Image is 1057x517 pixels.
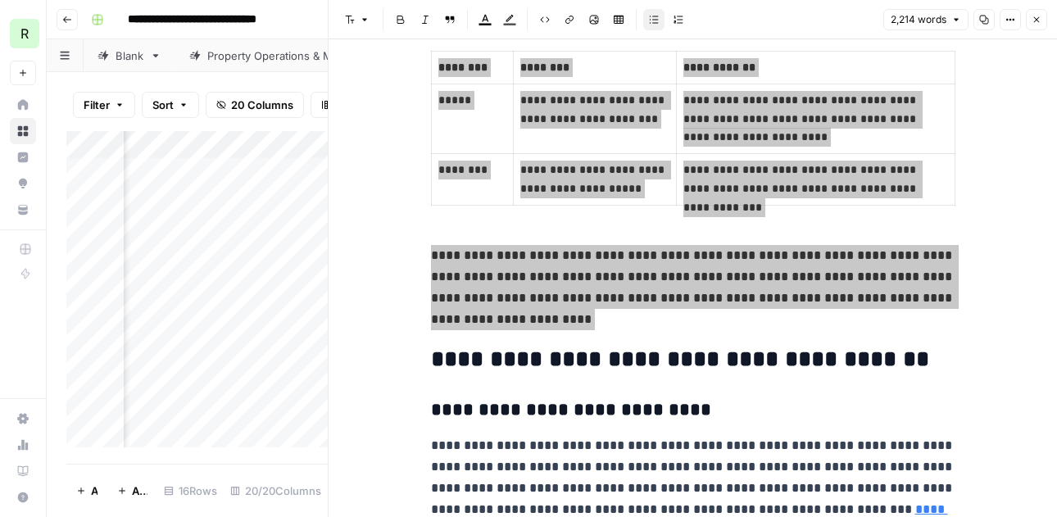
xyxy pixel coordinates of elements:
[20,24,29,43] span: R
[142,92,199,118] button: Sort
[132,483,147,499] span: Add 10 Rows
[84,97,110,113] span: Filter
[206,92,304,118] button: 20 Columns
[10,406,36,432] a: Settings
[231,97,293,113] span: 20 Columns
[157,478,224,504] div: 16 Rows
[91,483,98,499] span: Add Row
[10,197,36,223] a: Your Data
[175,39,423,72] a: Property Operations & Maintenance
[73,92,135,118] button: Filter
[66,478,107,504] button: Add Row
[10,92,36,118] a: Home
[10,484,36,510] button: Help + Support
[84,39,175,72] a: Blank
[107,478,157,504] button: Add 10 Rows
[883,9,969,30] button: 2,214 words
[152,97,174,113] span: Sort
[224,478,328,504] div: 20/20 Columns
[10,432,36,458] a: Usage
[10,458,36,484] a: Learning Hub
[116,48,143,64] div: Blank
[10,170,36,197] a: Opportunities
[207,48,391,64] div: Property Operations & Maintenance
[891,12,946,27] span: 2,214 words
[10,13,36,54] button: Workspace: Re-Leased
[10,144,36,170] a: Insights
[10,118,36,144] a: Browse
